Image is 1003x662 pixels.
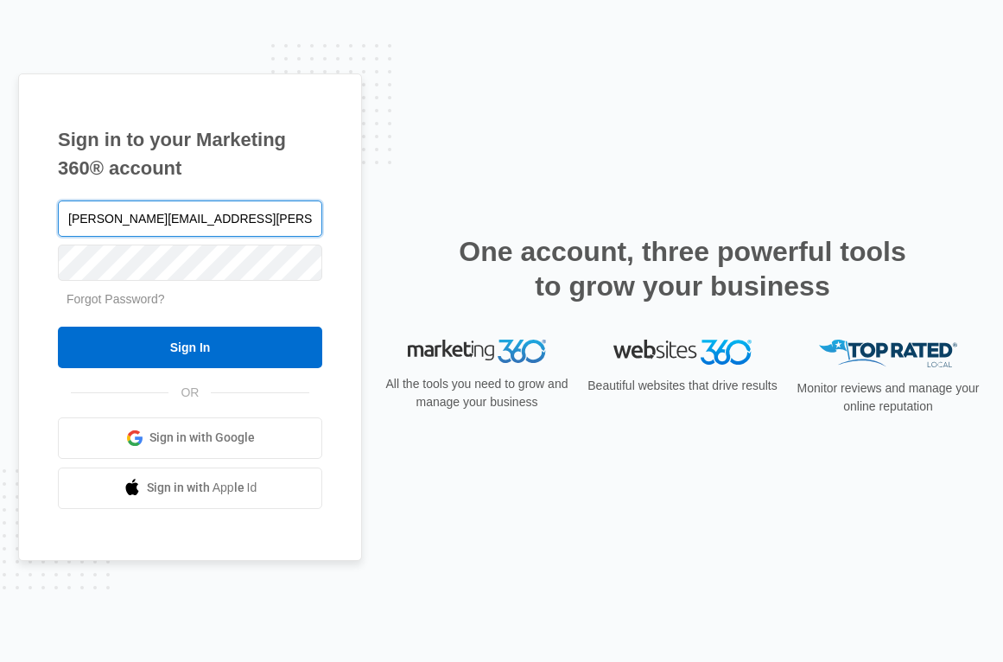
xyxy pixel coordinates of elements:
p: All the tools you need to grow and manage your business [380,375,574,411]
span: Sign in with Apple Id [147,479,257,497]
a: Sign in with Google [58,417,322,459]
input: Sign In [58,327,322,368]
h2: One account, three powerful tools to grow your business [454,234,911,303]
img: Top Rated Local [819,340,957,368]
span: Sign in with Google [149,429,255,447]
p: Beautiful websites that drive results [586,377,779,395]
a: Sign in with Apple Id [58,468,322,509]
img: Marketing 360 [408,340,546,364]
a: Forgot Password? [67,292,165,306]
img: Websites 360 [613,340,752,365]
p: Monitor reviews and manage your online reputation [791,379,985,416]
h1: Sign in to your Marketing 360® account [58,125,322,182]
span: OR [168,384,211,402]
input: Email [58,201,322,237]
